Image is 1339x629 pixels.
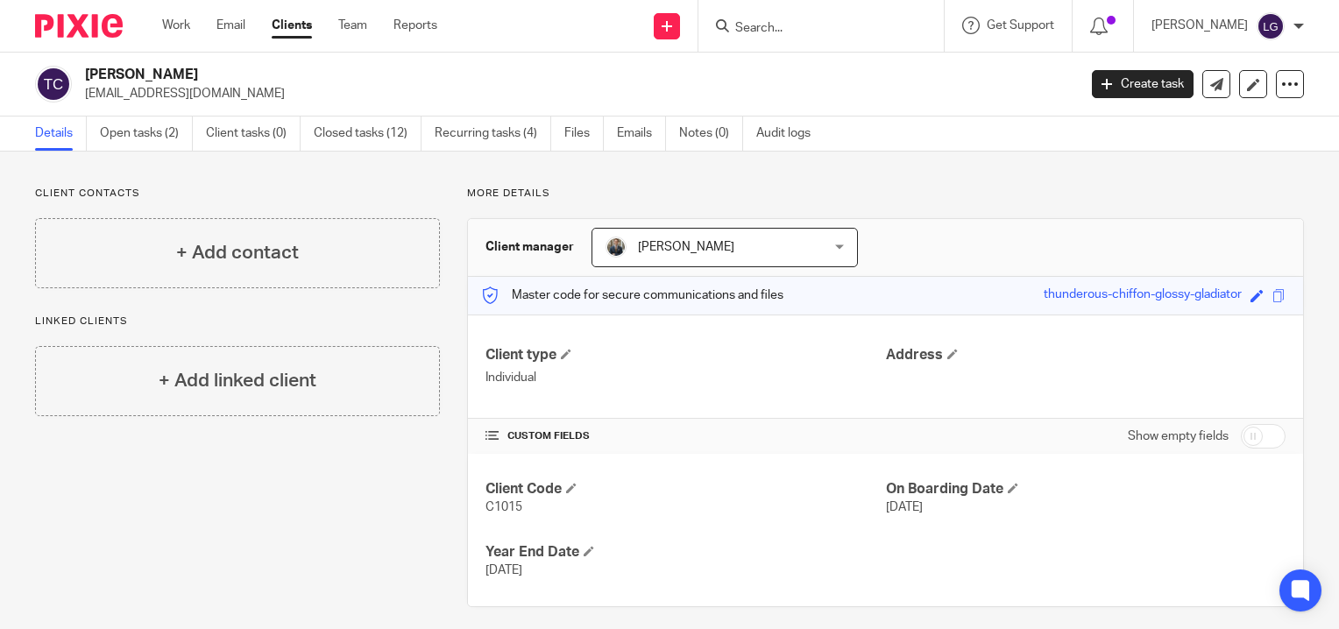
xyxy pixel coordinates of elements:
h4: Client Code [485,480,885,498]
h4: + Add linked client [159,367,316,394]
a: Team [338,17,367,34]
h4: Year End Date [485,543,885,562]
span: [PERSON_NAME] [638,241,734,253]
img: svg%3E [35,66,72,102]
a: Files [564,117,604,151]
p: [PERSON_NAME] [1151,17,1248,34]
h4: On Boarding Date [886,480,1286,498]
p: More details [467,187,1304,201]
img: Pixie [35,14,123,38]
span: [DATE] [485,564,522,576]
a: Clients [272,17,312,34]
a: Notes (0) [679,117,743,151]
h2: [PERSON_NAME] [85,66,869,84]
p: Master code for secure communications and files [481,286,783,304]
span: Get Support [987,19,1054,32]
a: Audit logs [756,117,824,151]
p: Individual [485,369,885,386]
h4: + Add contact [176,239,299,266]
img: Headshot.jpg [606,237,627,258]
img: svg%3E [1257,12,1285,40]
p: Linked clients [35,314,440,329]
span: C1015 [485,501,522,513]
div: thunderous-chiffon-glossy-gladiator [1044,286,1242,306]
a: Recurring tasks (4) [435,117,551,151]
label: Show empty fields [1128,428,1229,445]
span: [DATE] [886,501,923,513]
a: Closed tasks (12) [314,117,422,151]
input: Search [733,21,891,37]
a: Create task [1092,70,1194,98]
a: Emails [617,117,666,151]
a: Email [216,17,245,34]
a: Work [162,17,190,34]
a: Reports [393,17,437,34]
h4: CUSTOM FIELDS [485,429,885,443]
h4: Address [886,346,1286,364]
p: [EMAIL_ADDRESS][DOMAIN_NAME] [85,85,1066,102]
a: Client tasks (0) [206,117,301,151]
a: Details [35,117,87,151]
p: Client contacts [35,187,440,201]
h3: Client manager [485,238,574,256]
h4: Client type [485,346,885,364]
a: Open tasks (2) [100,117,193,151]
